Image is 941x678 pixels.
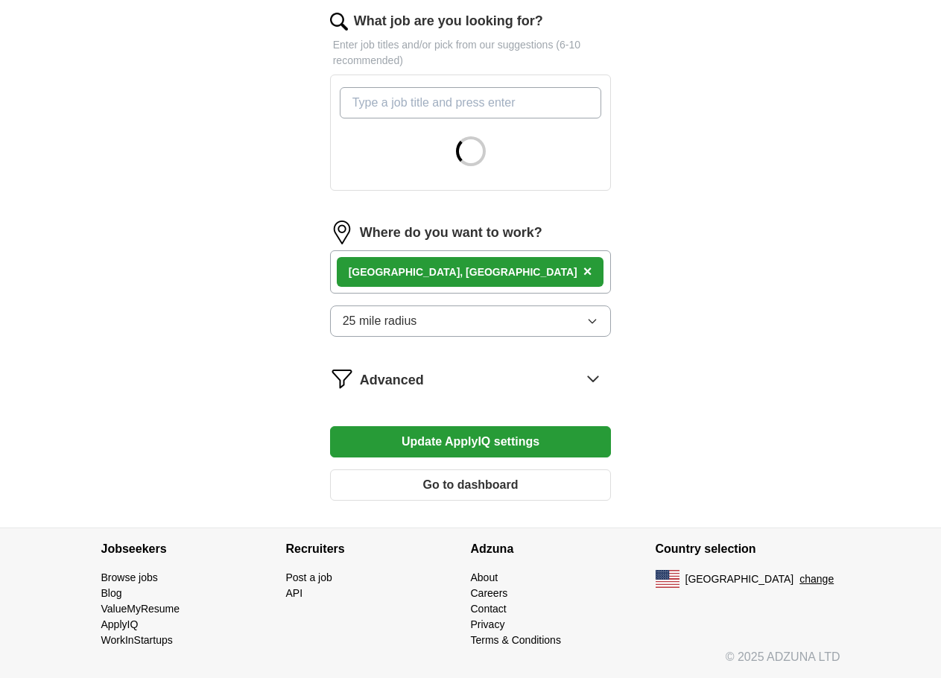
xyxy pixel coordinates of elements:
img: search.png [330,13,348,31]
p: Enter job titles and/or pick from our suggestions (6-10 recommended) [330,37,612,69]
a: WorkInStartups [101,634,173,646]
button: 25 mile radius [330,305,612,337]
span: Advanced [360,370,424,390]
label: What job are you looking for? [354,11,543,31]
a: Careers [471,587,508,599]
input: Type a job title and press enter [340,87,602,118]
span: [GEOGRAPHIC_DATA] [685,571,794,587]
a: ValueMyResume [101,603,180,615]
a: Post a job [286,571,332,583]
img: location.png [330,221,354,244]
a: API [286,587,303,599]
a: Terms & Conditions [471,634,561,646]
button: × [583,261,592,283]
button: Go to dashboard [330,469,612,501]
a: About [471,571,498,583]
div: [GEOGRAPHIC_DATA], [GEOGRAPHIC_DATA] [349,264,577,280]
span: 25 mile radius [343,312,417,330]
label: Where do you want to work? [360,223,542,243]
div: © 2025 ADZUNA LTD [89,648,852,678]
a: Contact [471,603,507,615]
h4: Country selection [656,528,840,570]
button: Update ApplyIQ settings [330,426,612,457]
a: Browse jobs [101,571,158,583]
a: Privacy [471,618,505,630]
a: ApplyIQ [101,618,139,630]
a: Blog [101,587,122,599]
img: US flag [656,570,679,588]
button: change [799,571,834,587]
span: × [583,263,592,279]
img: filter [330,367,354,390]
